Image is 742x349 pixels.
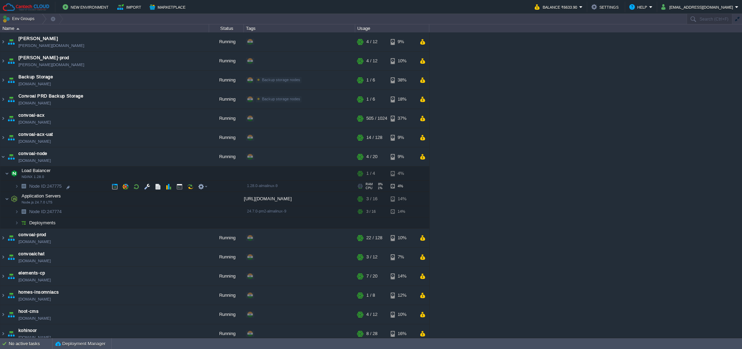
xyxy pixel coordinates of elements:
[29,220,57,226] a: Deployments
[18,231,46,238] span: convoai-prod
[18,150,47,157] a: convoai-node
[19,206,29,217] img: AMDAwAAAACH5BAEAAAAALAAAAAABAAEAAAICRAEAOw==
[0,128,6,147] img: AMDAwAAAACH5BAEAAAAALAAAAAABAAEAAAICRAEAOw==
[209,71,244,90] div: Running
[391,267,413,286] div: 14%
[391,71,413,90] div: 38%
[244,24,355,32] div: Tags
[262,78,300,82] span: Backup storage nodes
[591,3,621,11] button: Settings
[366,192,377,206] div: 3 / 16
[391,324,413,343] div: 16%
[0,324,6,343] img: AMDAwAAAACH5BAEAAAAALAAAAAABAAEAAAICRAEAOw==
[18,327,37,334] a: kohinoor
[391,286,413,305] div: 12%
[366,206,376,217] div: 3 / 16
[366,248,377,266] div: 3 / 12
[18,250,45,257] span: convoaichat
[209,24,244,32] div: Status
[0,147,6,166] img: AMDAwAAAACH5BAEAAAAALAAAAAABAAEAAAICRAEAOw==
[63,3,111,11] button: New Environment
[6,90,16,109] img: AMDAwAAAACH5BAEAAAAALAAAAAABAAEAAAICRAEAOw==
[18,73,53,80] a: Backup Storage
[22,200,53,204] span: Node.js 24.7.0 LTS
[15,217,19,228] img: AMDAwAAAACH5BAEAAAAALAAAAAABAAEAAAICRAEAOw==
[55,340,105,347] button: Deployment Manager
[117,3,143,11] button: Import
[209,324,244,343] div: Running
[29,209,47,214] span: Node ID:
[366,128,382,147] div: 14 / 128
[18,296,51,303] a: [DOMAIN_NAME]
[0,286,6,305] img: AMDAwAAAACH5BAEAAAAALAAAAAABAAEAAAICRAEAOw==
[391,305,413,324] div: 10%
[18,42,84,49] a: [PERSON_NAME][DOMAIN_NAME]
[29,183,63,189] a: Node ID:247775
[391,32,413,51] div: 9%
[209,228,244,247] div: Running
[366,90,375,109] div: 1 / 6
[0,71,6,90] img: AMDAwAAAACH5BAEAAAAALAAAAAABAAEAAAICRAEAOw==
[18,80,51,87] span: [DOMAIN_NAME]
[366,109,387,128] div: 505 / 1024
[6,248,16,266] img: AMDAwAAAACH5BAEAAAAALAAAAAABAAEAAAICRAEAOw==
[535,3,579,11] button: Balance ₹6633.90
[391,147,413,166] div: 9%
[366,183,373,186] span: RAM
[18,238,51,245] a: [DOMAIN_NAME]
[391,90,413,109] div: 18%
[391,181,413,192] div: 4%
[18,131,53,138] a: convoai-acx-uat
[18,35,58,42] a: [PERSON_NAME]
[391,52,413,70] div: 10%
[2,3,50,11] img: Cantech Cloud
[391,228,413,247] div: 10%
[5,166,9,180] img: AMDAwAAAACH5BAEAAAAALAAAAAABAAEAAAICRAEAOw==
[6,52,16,70] img: AMDAwAAAACH5BAEAAAAALAAAAAABAAEAAAICRAEAOw==
[22,175,44,179] span: NGINX 1.28.0
[366,305,377,324] div: 4 / 12
[366,286,375,305] div: 1 / 8
[18,289,59,296] a: homes-insomniacs
[15,206,19,217] img: AMDAwAAAACH5BAEAAAAALAAAAAABAAEAAAICRAEAOw==
[0,248,6,266] img: AMDAwAAAACH5BAEAAAAALAAAAAABAAEAAAICRAEAOw==
[391,109,413,128] div: 37%
[16,28,19,30] img: AMDAwAAAACH5BAEAAAAALAAAAAABAAEAAAICRAEAOw==
[6,267,16,286] img: AMDAwAAAACH5BAEAAAAALAAAAAABAAEAAAICRAEAOw==
[366,228,382,247] div: 22 / 128
[18,334,51,341] a: [DOMAIN_NAME]
[1,24,209,32] div: Name
[366,324,377,343] div: 8 / 28
[0,228,6,247] img: AMDAwAAAACH5BAEAAAAALAAAAAABAAEAAAICRAEAOw==
[6,305,16,324] img: AMDAwAAAACH5BAEAAAAALAAAAAABAAEAAAICRAEAOw==
[209,32,244,51] div: Running
[0,90,6,109] img: AMDAwAAAACH5BAEAAAAALAAAAAABAAEAAAICRAEAOw==
[629,3,649,11] button: Help
[209,52,244,70] div: Running
[209,147,244,166] div: Running
[29,209,63,215] span: 247774
[247,209,286,213] span: 24.7.0-pm2-almalinux-9
[6,228,16,247] img: AMDAwAAAACH5BAEAAAAALAAAAAABAAEAAAICRAEAOw==
[18,270,45,277] a: elements-cp
[5,192,9,206] img: AMDAwAAAACH5BAEAAAAALAAAAAABAAEAAAICRAEAOw==
[0,52,6,70] img: AMDAwAAAACH5BAEAAAAALAAAAAABAAEAAAICRAEAOw==
[391,248,413,266] div: 7%
[18,93,83,100] a: Convoai PRD Backup Storage
[376,183,383,186] span: 8%
[366,71,375,90] div: 1 / 6
[375,186,382,190] span: 1%
[2,14,37,24] button: Env Groups
[366,147,377,166] div: 4 / 20
[18,100,51,107] span: [DOMAIN_NAME]
[661,3,735,11] button: [EMAIL_ADDRESS][DOMAIN_NAME]
[0,32,6,51] img: AMDAwAAAACH5BAEAAAAALAAAAAABAAEAAAICRAEAOw==
[18,112,45,119] a: convoai-acx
